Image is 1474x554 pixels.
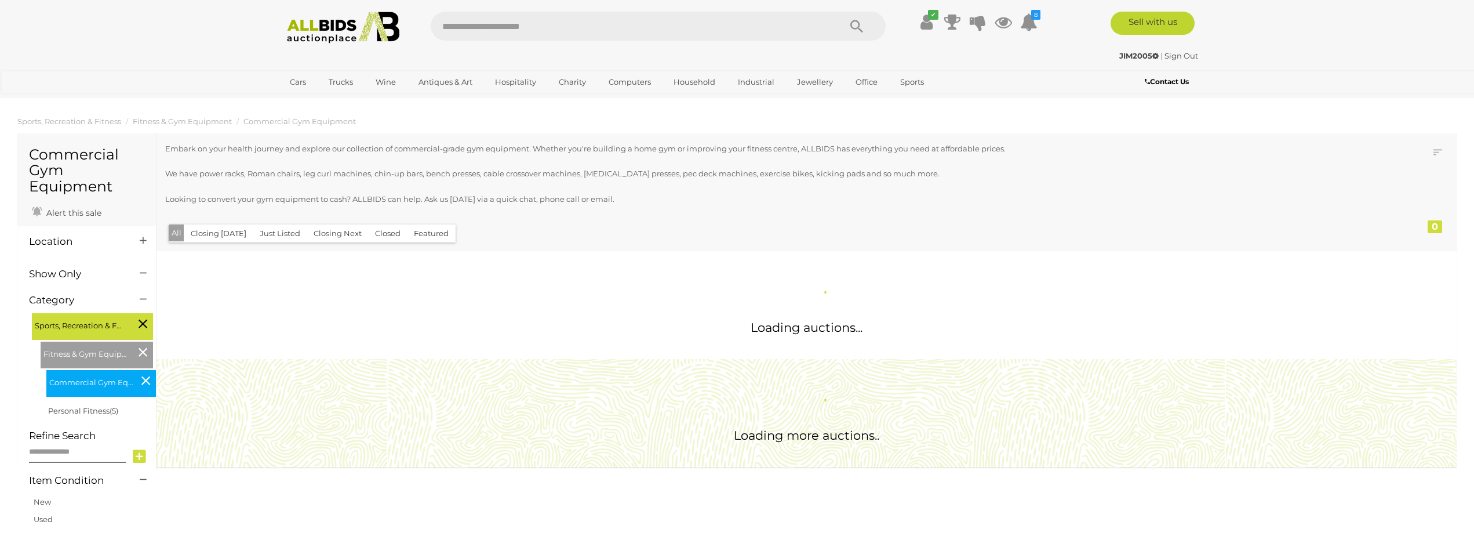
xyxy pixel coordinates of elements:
a: Jewellery [789,73,840,92]
h4: Item Condition [29,475,122,486]
p: Embark on your health journey and explore our collection of commercial-grade gym equipment. Wheth... [165,142,1333,155]
a: Alert this sale [29,203,104,220]
a: ✔ [918,12,936,32]
a: JIM2005 [1119,51,1160,60]
a: Fitness & Gym Equipment [133,117,232,126]
a: Wine [368,73,403,92]
img: Allbids.com.au [281,12,406,44]
span: (5) [110,406,118,415]
a: Sports [893,73,931,92]
span: Sports, Recreation & Fitness [35,316,122,332]
a: Household [666,73,723,92]
a: Personal Fitness(5) [48,406,118,415]
b: Contact Us [1145,77,1189,86]
span: Loading auctions... [751,320,862,335]
a: Used [34,515,53,524]
a: Hospitality [487,73,544,92]
a: 8 [1020,12,1038,32]
button: Closed [368,225,407,242]
span: | [1160,51,1163,60]
div: 0 [1428,220,1442,233]
button: Search [828,12,886,41]
a: New [34,497,51,506]
a: Commercial Gym Equipment [243,117,356,126]
a: Sports, Recreation & Fitness [17,117,121,126]
button: Just Listed [253,225,307,242]
a: Antiques & Art [411,73,480,92]
h4: Show Only [29,269,122,280]
i: ✔ [928,10,938,20]
a: Cars [282,73,314,92]
button: Closing [DATE] [184,225,253,242]
a: Industrial [730,73,782,92]
a: Trucks [321,73,361,92]
h4: Refine Search [29,430,153,441]
a: Charity [551,73,594,92]
button: Featured [407,225,456,242]
a: Contact Us [1145,75,1192,88]
i: 8 [1031,10,1040,20]
button: All [169,225,184,241]
a: [GEOGRAPHIC_DATA] [282,92,380,111]
h1: Commercial Gym Equipment [29,147,144,195]
a: Computers [601,73,658,92]
a: Sign Out [1164,51,1198,60]
strong: JIM2005 [1119,51,1159,60]
span: Fitness & Gym Equipment [43,345,130,361]
span: Commercial Gym Equipment [49,373,136,389]
h4: Category [29,295,122,306]
button: Closing Next [307,225,369,242]
p: Looking to convert your gym equipment to cash? ALLBIDS can help. Ask us [DATE] via a quick chat, ... [165,193,1333,206]
h4: Location [29,236,122,247]
span: Alert this sale [43,208,101,218]
span: Loading more auctions.. [734,428,879,443]
p: We have power racks, Roman chairs, leg curl machines, chin-up bars, bench presses, cable crossove... [165,167,1333,180]
a: Office [848,73,885,92]
a: Sell with us [1111,12,1195,35]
